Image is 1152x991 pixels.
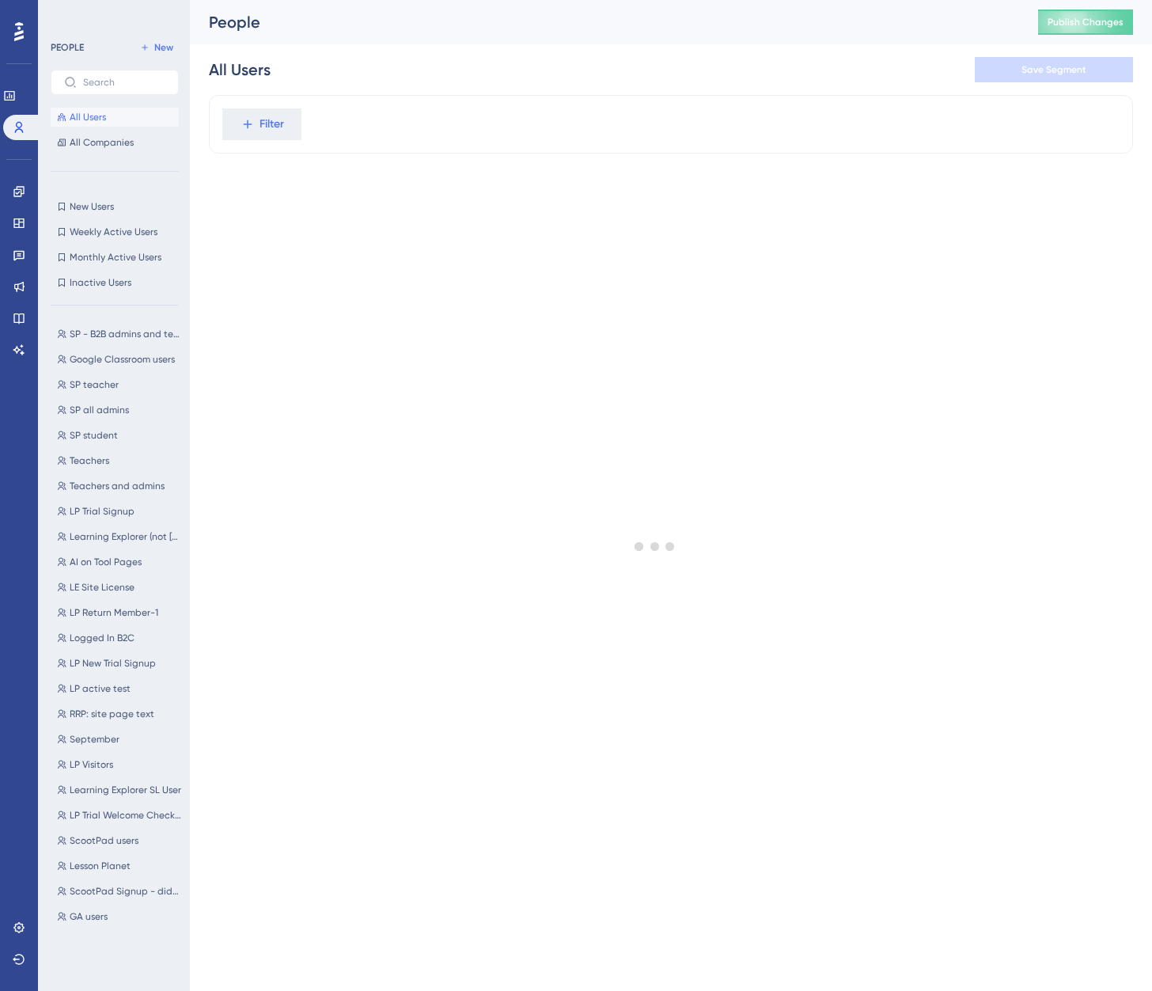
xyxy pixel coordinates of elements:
span: Google Classroom users [70,353,175,366]
button: LP Return Member-1 [51,603,188,622]
button: September [51,730,188,749]
button: All Companies [51,133,179,152]
button: SP student [51,426,188,445]
span: All Users [70,111,106,123]
span: Inactive Users [70,276,131,289]
button: All Users [51,108,179,127]
button: New [135,38,179,57]
button: Monthly Active Users [51,248,179,267]
button: Save Segment [975,57,1133,82]
button: Google Classroom users [51,350,188,369]
span: GA users [70,910,108,923]
button: Weekly Active Users [51,222,179,241]
button: SP all admins [51,401,188,420]
span: Teachers [70,454,109,467]
span: Lesson Planet [70,860,131,872]
div: People [209,11,999,33]
button: Lesson Planet [51,856,188,875]
span: New [154,41,173,54]
button: Logged In B2C [51,628,188,647]
span: September [70,733,119,746]
button: New Users [51,197,179,216]
span: LP Trial Welcome Checklist: Active Trial User [70,809,182,822]
span: SP all admins [70,404,129,416]
span: Weekly Active Users [70,226,157,238]
span: Teachers and admins [70,480,165,492]
button: Teachers and admins [51,477,188,495]
button: ScootPad users [51,831,188,850]
div: PEOPLE [51,41,84,54]
button: LP active test [51,679,188,698]
button: LP New Trial Signup [51,654,188,673]
button: Publish Changes [1038,9,1133,35]
button: Teachers [51,451,188,470]
span: LP Return Member-1 [70,606,158,619]
button: LE Site License [51,578,188,597]
button: RRP: site page text [51,704,188,723]
span: SP teacher [70,378,119,391]
span: Logged In B2C [70,632,135,644]
button: SP teacher [51,375,188,394]
button: ScootPad Signup - didn't finish [51,882,188,901]
span: LE Site License [70,581,135,594]
span: Learning Explorer (not [PERSON_NAME]) [70,530,182,543]
button: Learning Explorer (not [PERSON_NAME]) [51,527,188,546]
button: GA users [51,907,188,926]
div: All Users [209,59,271,81]
span: Monthly Active Users [70,251,161,264]
input: Search [83,77,165,88]
button: Learning Explorer SL User [51,780,188,799]
button: LP Trial Welcome Checklist: Active Trial User [51,806,188,825]
span: SP student [70,429,118,442]
span: ScootPad users [70,834,138,847]
span: SP - B2B admins and teachers [70,328,182,340]
span: Save Segment [1021,63,1086,76]
button: LP Visitors [51,755,188,774]
span: RRP: site page text [70,708,154,720]
button: SP - B2B admins and teachers [51,325,188,344]
button: AI on Tool Pages [51,552,188,571]
button: LP Trial Signup [51,502,188,521]
span: AI on Tool Pages [70,556,142,568]
span: Publish Changes [1048,16,1124,28]
span: LP Trial Signup [70,505,135,518]
span: New Users [70,200,114,213]
span: LP New Trial Signup [70,657,156,670]
span: All Companies [70,136,134,149]
button: Inactive Users [51,273,179,292]
span: ScootPad Signup - didn't finish [70,885,182,898]
span: LP Visitors [70,758,113,771]
span: LP active test [70,682,131,695]
span: Learning Explorer SL User [70,784,181,796]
